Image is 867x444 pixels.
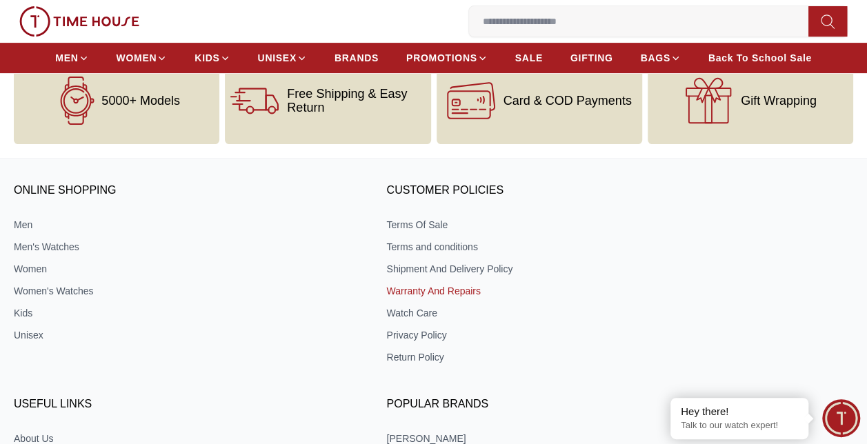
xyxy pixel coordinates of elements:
[741,94,817,108] span: Gift Wrapping
[570,46,613,70] a: GIFTING
[570,51,613,65] span: GIFTING
[386,394,728,415] h3: Popular Brands
[258,51,297,65] span: UNISEX
[406,51,477,65] span: PROMOTIONS
[386,262,728,276] a: Shipment And Delivery Policy
[14,328,356,342] a: Unisex
[386,181,728,201] h3: CUSTOMER POLICIES
[14,181,356,201] h3: ONLINE SHOPPING
[640,46,680,70] a: BAGS
[515,46,543,70] a: SALE
[504,94,632,108] span: Card & COD Payments
[386,240,728,254] a: Terms and conditions
[386,328,728,342] a: Privacy Policy
[195,51,219,65] span: KIDS
[14,218,356,232] a: Men
[708,51,812,65] span: Back To School Sale
[117,51,157,65] span: WOMEN
[681,405,798,418] div: Hey there!
[55,51,78,65] span: MEN
[335,51,379,65] span: BRANDS
[386,284,728,298] a: Warranty And Repairs
[117,46,168,70] a: WOMEN
[14,284,356,298] a: Women's Watches
[822,399,860,437] div: Chat Widget
[386,350,728,364] a: Return Policy
[386,218,728,232] a: Terms Of Sale
[708,46,812,70] a: Back To School Sale
[515,51,543,65] span: SALE
[640,51,670,65] span: BAGS
[406,46,488,70] a: PROMOTIONS
[195,46,230,70] a: KIDS
[386,306,728,320] a: Watch Care
[101,94,180,108] span: 5000+ Models
[14,240,356,254] a: Men's Watches
[19,6,139,37] img: ...
[258,46,307,70] a: UNISEX
[14,262,356,276] a: Women
[14,306,356,320] a: Kids
[55,46,88,70] a: MEN
[14,394,356,415] h3: USEFUL LINKS
[287,87,425,114] span: Free Shipping & Easy Return
[335,46,379,70] a: BRANDS
[681,420,798,432] p: Talk to our watch expert!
